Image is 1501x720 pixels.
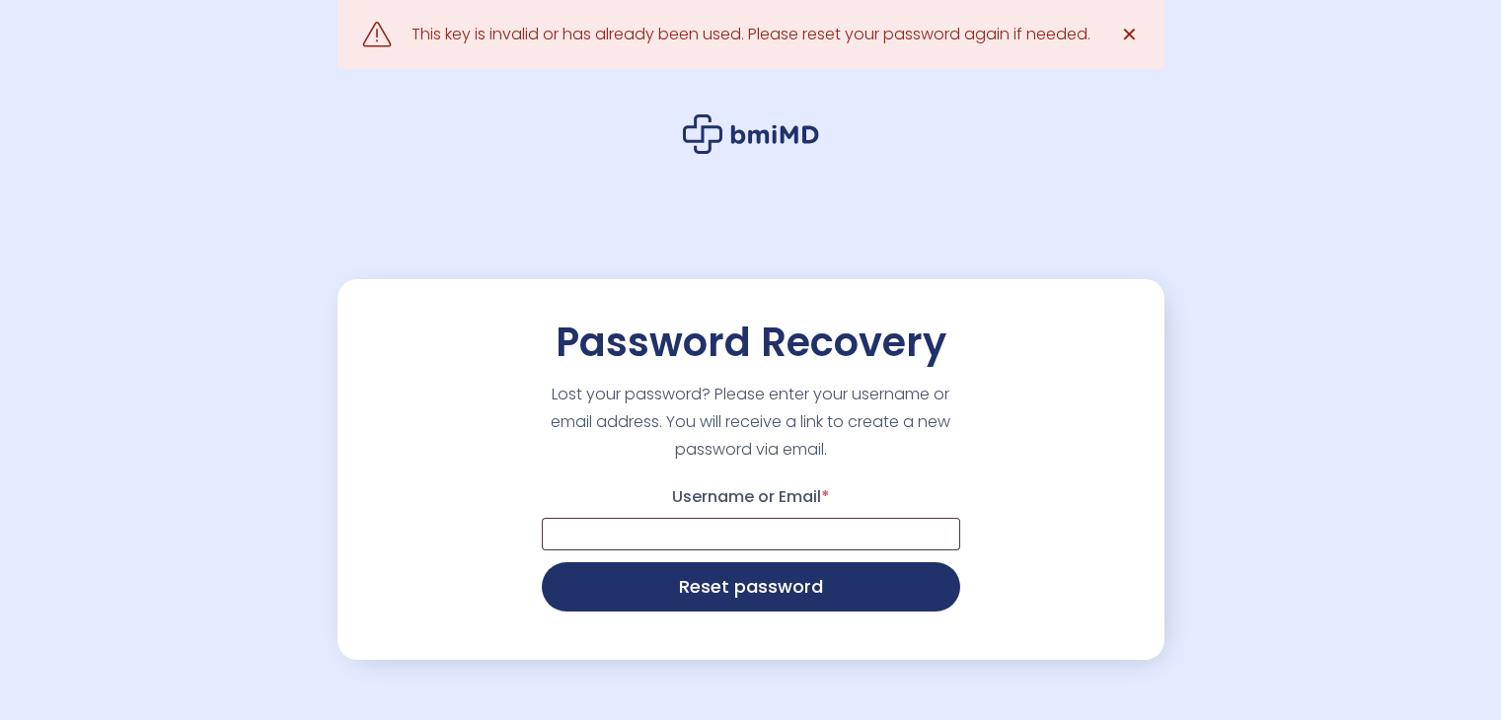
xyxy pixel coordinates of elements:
div: This key is invalid or has already been used. Please reset your password again if needed. [412,21,1090,48]
button: Reset password [542,562,960,612]
label: Username or Email [542,481,960,513]
a: ✕ [1110,15,1150,54]
span: ✕ [1121,21,1138,48]
h2: Password Recovery [556,319,946,366]
p: Lost your password? Please enter your username or email address. You will receive a link to creat... [539,381,963,464]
